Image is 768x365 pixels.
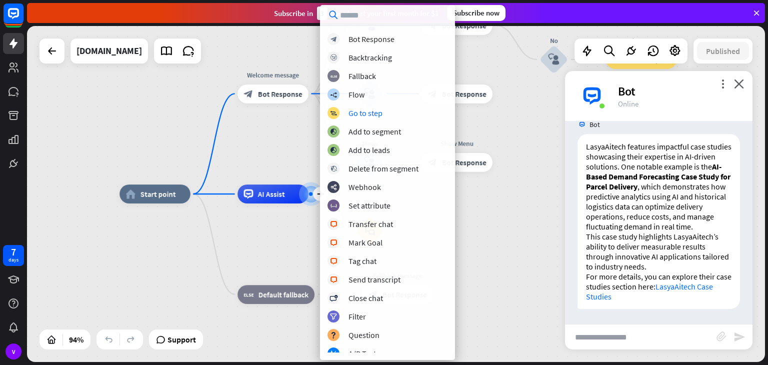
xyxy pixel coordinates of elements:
span: Bot Response [258,89,302,98]
i: block_ab_testing [330,350,337,357]
div: Add to leads [348,145,390,155]
span: Start point [140,189,176,199]
div: lasyaaitech.com [76,38,142,63]
a: 7 days [3,245,24,266]
i: block_delete_from_segment [330,165,337,172]
i: block_goto [612,54,622,64]
i: block_backtracking [330,54,337,61]
i: block_question [330,332,336,338]
strong: AI-Based Demand Forecasting Case Study for Parcel Delivery [586,161,730,191]
div: Backtracking [348,52,392,62]
i: block_bot_response [243,89,253,98]
i: block_set_attribute [330,202,337,209]
i: filter [330,313,337,320]
i: close [734,79,744,88]
span: Bot Response [442,20,486,30]
i: send [733,331,745,343]
button: Open LiveChat chat widget [8,4,38,34]
i: more_vert [718,79,727,88]
i: block_add_to_segment [330,128,337,135]
div: Webhook [348,182,381,192]
span: Support [167,331,196,347]
span: Default fallback [258,289,308,299]
div: Transfer chat [348,219,393,229]
p: LasyaAitech features impactful case studies showcasing their expertise in AI-driven solutions. On... [586,141,731,231]
span: Bot Response [442,89,486,98]
div: A/B Test [348,348,376,358]
div: Question [348,330,379,340]
p: For more details, you can explore their case studies section here: [586,271,731,301]
span: AI Assist [258,189,285,199]
span: Go to step [626,54,659,64]
div: Mark Goal [348,237,382,247]
span: Bot [589,120,600,129]
i: webhooks [330,184,337,190]
div: No [525,36,582,45]
div: Send transcript [348,274,400,284]
div: 7 [11,247,16,256]
div: Subscribe now [447,5,505,21]
i: block_fallback [330,73,337,79]
div: days [8,256,18,263]
i: builder_tree [330,91,337,98]
i: block_bot_response [330,36,337,42]
a: LasyaAitech Case Studies [586,281,713,301]
i: block_add_to_segment [330,147,337,153]
i: block_livechat [330,258,337,264]
div: Fallback [348,71,376,81]
div: Bot Response [348,34,394,44]
div: Flow [348,89,364,99]
div: Tag chat [348,256,376,266]
p: This case study highlights LasyaAitech’s ability to deliver measurable results through innovative... [586,231,731,271]
div: Back to Menu [598,36,683,45]
i: plus [316,190,323,197]
div: Delete from segment [348,163,418,173]
i: block_livechat [330,221,337,227]
div: Go to step [348,108,382,118]
div: Set attribute [348,200,390,210]
i: block_livechat [330,276,337,283]
div: V [5,343,21,359]
i: block_fallback [243,289,253,299]
div: Subscribe in days to get your first month for $1 [274,6,439,20]
i: block_livechat [330,239,337,246]
div: Bot [618,83,740,99]
span: Bot Response [442,157,486,167]
div: Welcome message [230,70,315,79]
div: Online [618,99,740,108]
i: home_2 [125,189,135,199]
i: block_user_input [548,54,559,65]
div: Show Menu [414,138,499,148]
div: Add to segment [348,126,401,136]
i: block_attachment [716,331,726,341]
div: Close chat [348,293,383,303]
i: block_close_chat [329,295,337,301]
div: Filter [348,311,366,321]
button: Published [697,42,749,60]
div: 3 [317,6,327,20]
i: block_goto [330,110,337,116]
div: 94% [66,331,86,347]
